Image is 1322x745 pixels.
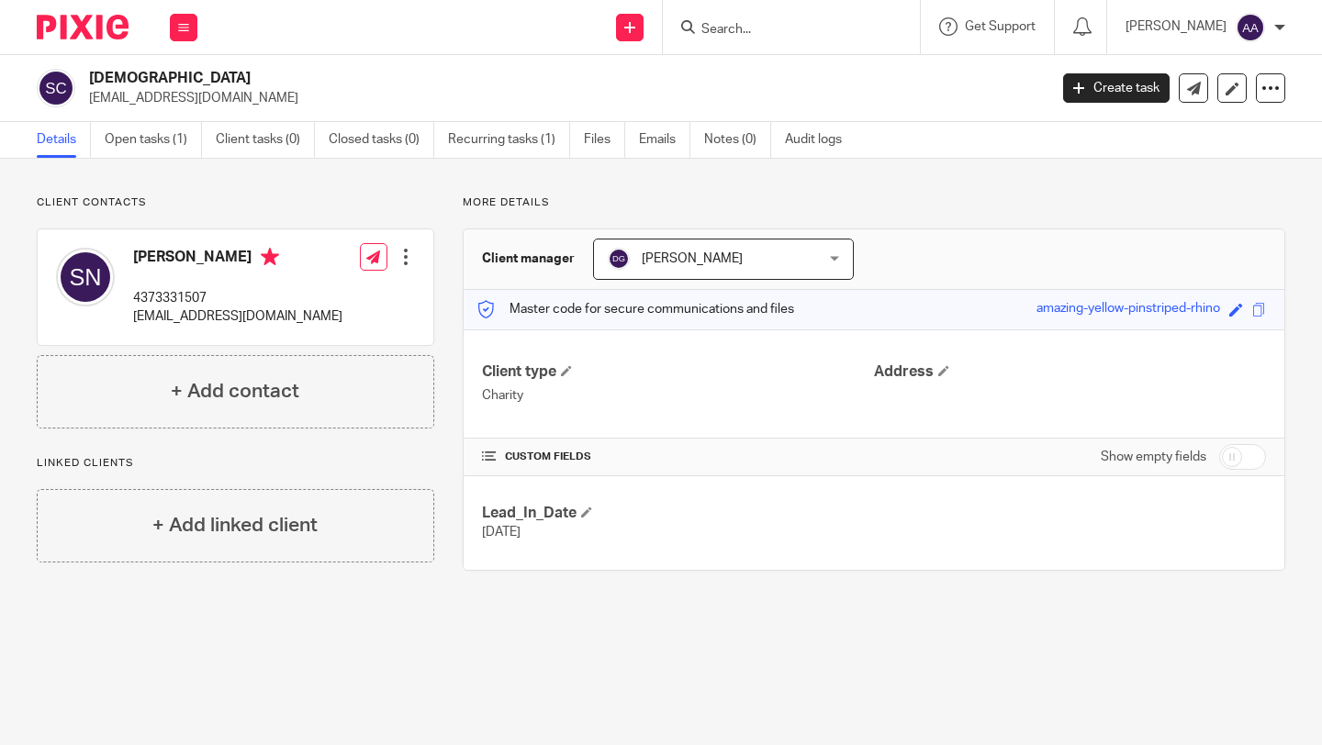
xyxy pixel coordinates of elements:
[261,248,279,266] i: Primary
[89,89,1036,107] p: [EMAIL_ADDRESS][DOMAIN_NAME]
[133,307,342,326] p: [EMAIL_ADDRESS][DOMAIN_NAME]
[965,20,1036,33] span: Get Support
[1101,448,1206,466] label: Show empty fields
[1236,13,1265,42] img: svg%3E
[584,122,625,158] a: Files
[89,69,846,88] h2: [DEMOGRAPHIC_DATA]
[608,248,630,270] img: svg%3E
[152,511,318,539] h4: + Add linked client
[642,252,743,265] span: [PERSON_NAME]
[482,450,874,464] h4: CUSTOM FIELDS
[37,195,434,210] p: Client contacts
[216,122,315,158] a: Client tasks (0)
[482,526,521,539] span: [DATE]
[482,362,874,382] h4: Client type
[133,289,342,307] p: 4373331507
[329,122,434,158] a: Closed tasks (0)
[56,248,115,306] img: svg%3E
[704,122,771,158] a: Notes (0)
[37,456,434,471] p: Linked clients
[37,69,75,107] img: svg%3E
[482,250,575,268] h3: Client manager
[477,300,794,318] p: Master code for secure communications and files
[133,248,342,271] h4: [PERSON_NAME]
[1036,299,1220,320] div: amazing-yellow-pinstriped-rhino
[37,122,91,158] a: Details
[482,504,874,523] h4: Lead_In_Date
[105,122,202,158] a: Open tasks (1)
[874,362,1266,382] h4: Address
[37,15,129,39] img: Pixie
[1126,17,1227,36] p: [PERSON_NAME]
[448,122,570,158] a: Recurring tasks (1)
[482,386,874,405] p: Charity
[639,122,690,158] a: Emails
[1063,73,1170,103] a: Create task
[700,22,865,39] input: Search
[171,377,299,406] h4: + Add contact
[463,195,1285,210] p: More details
[785,122,856,158] a: Audit logs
